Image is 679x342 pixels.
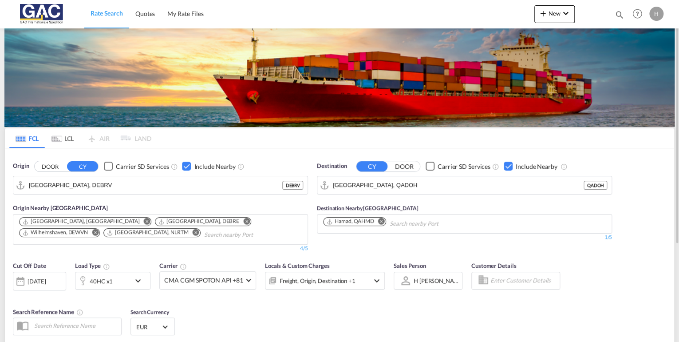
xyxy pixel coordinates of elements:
[90,275,113,287] div: 40HC x1
[18,215,303,242] md-chips-wrap: Chips container. Use arrow keys to select chips.
[107,229,189,236] div: Rotterdam, NLRTM
[426,162,490,171] md-checkbox: Checkbox No Ink
[22,229,88,236] div: Wilhelmshaven, DEWVN
[615,10,624,20] md-icon: icon-magnify
[159,262,187,269] span: Carrier
[75,272,150,290] div: 40HC x1icon-chevron-down
[164,276,243,285] span: CMA CGM SPOTON API +81
[649,7,663,21] div: H
[317,162,347,171] span: Destination
[265,262,330,269] span: Locals & Custom Charges
[490,274,557,287] input: Enter Customer Details
[237,218,251,227] button: Remove
[75,262,110,269] span: Load Type
[13,176,308,194] md-input-container: Bremerhaven, DEBRV
[9,128,151,148] md-pagination-wrapper: Use the left and right arrow keys to navigate between tabs
[104,162,169,171] md-checkbox: Checkbox No Ink
[317,176,612,194] md-input-container: Doha, QADOH
[91,9,123,17] span: Rate Search
[300,245,308,252] div: 4/5
[538,10,571,17] span: New
[492,163,499,170] md-icon: Unchecked: Search for CY (Container Yard) services for all selected carriers.Checked : Search for...
[538,8,549,19] md-icon: icon-plus 400-fg
[414,277,465,284] div: H [PERSON_NAME]
[30,319,121,332] input: Search Reference Name
[13,162,29,171] span: Origin
[135,320,170,333] md-select: Select Currency: € EUREuro
[29,179,282,192] input: Search by Port
[67,161,98,171] button: CY
[4,28,675,127] img: LCL+%26+FCL+BACKGROUND.png
[167,10,204,17] span: My Rate Files
[158,218,241,225] div: Press delete to remove this chip.
[180,263,187,270] md-icon: The selected Trucker/Carrierwill be displayed in the rate results If the rates are from another f...
[13,289,20,301] md-datepicker: Select
[471,262,516,269] span: Customer Details
[584,181,607,190] div: QADOH
[356,161,387,171] button: CY
[135,10,155,17] span: Quotes
[22,229,90,236] div: Press delete to remove this chip.
[35,161,66,171] button: DOOR
[138,218,151,227] button: Remove
[317,205,418,211] span: Destination Nearby [GEOGRAPHIC_DATA]
[516,162,557,171] div: Include Nearby
[107,229,190,236] div: Press delete to remove this chip.
[504,162,557,171] md-checkbox: Checkbox No Ink
[326,218,376,225] div: Press delete to remove this chip.
[136,323,161,331] span: EUR
[187,229,200,238] button: Remove
[182,162,236,171] md-checkbox: Checkbox No Ink
[45,128,80,148] md-tab-item: LCL
[116,162,169,171] div: Carrier SD Services
[326,218,374,225] div: Hamad, QAHMD
[13,204,108,211] span: Origin Nearby [GEOGRAPHIC_DATA]
[204,228,288,242] input: Search nearby Port
[22,218,141,225] div: Press delete to remove this chip.
[561,8,571,19] md-icon: icon-chevron-down
[413,274,460,287] md-select: Sales Person: H menze
[237,163,245,170] md-icon: Unchecked: Ignores neighbouring ports when fetching rates.Checked : Includes neighbouring ports w...
[133,275,148,286] md-icon: icon-chevron-down
[630,6,645,21] span: Help
[389,161,420,171] button: DOOR
[615,10,624,23] div: icon-magnify
[280,274,355,287] div: Freight Origin Destination Factory Stuffing
[13,262,46,269] span: Cut Off Date
[322,215,478,231] md-chips-wrap: Chips container. Use arrow keys to select chips.
[13,4,73,24] img: 9f305d00dc7b11eeb4548362177db9c3.png
[76,309,83,316] md-icon: Your search will be saved by the below given name
[194,162,236,171] div: Include Nearby
[560,163,567,170] md-icon: Unchecked: Ignores neighbouring ports when fetching rates.Checked : Includes neighbouring ports w...
[158,218,239,225] div: Bremen, DEBRE
[333,179,584,192] input: Search by Port
[103,263,110,270] md-icon: icon-information-outline
[534,5,575,23] button: icon-plus 400-fgNewicon-chevron-down
[86,229,99,238] button: Remove
[130,309,169,315] span: Search Currency
[13,308,83,315] span: Search Reference Name
[630,6,649,22] div: Help
[170,163,178,170] md-icon: Unchecked: Search for CY (Container Yard) services for all selected carriers.Checked : Search for...
[317,234,612,241] div: 1/5
[371,275,382,286] md-icon: icon-chevron-down
[282,181,303,190] div: DEBRV
[394,262,426,269] span: Sales Person
[9,128,45,148] md-tab-item: FCL
[28,277,46,285] div: [DATE]
[13,272,66,290] div: [DATE]
[438,162,490,171] div: Carrier SD Services
[372,218,386,227] button: Remove
[22,218,139,225] div: Hamburg, DEHAM
[265,272,385,290] div: Freight Origin Destination Factory Stuffingicon-chevron-down
[390,217,474,231] input: Search nearby Port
